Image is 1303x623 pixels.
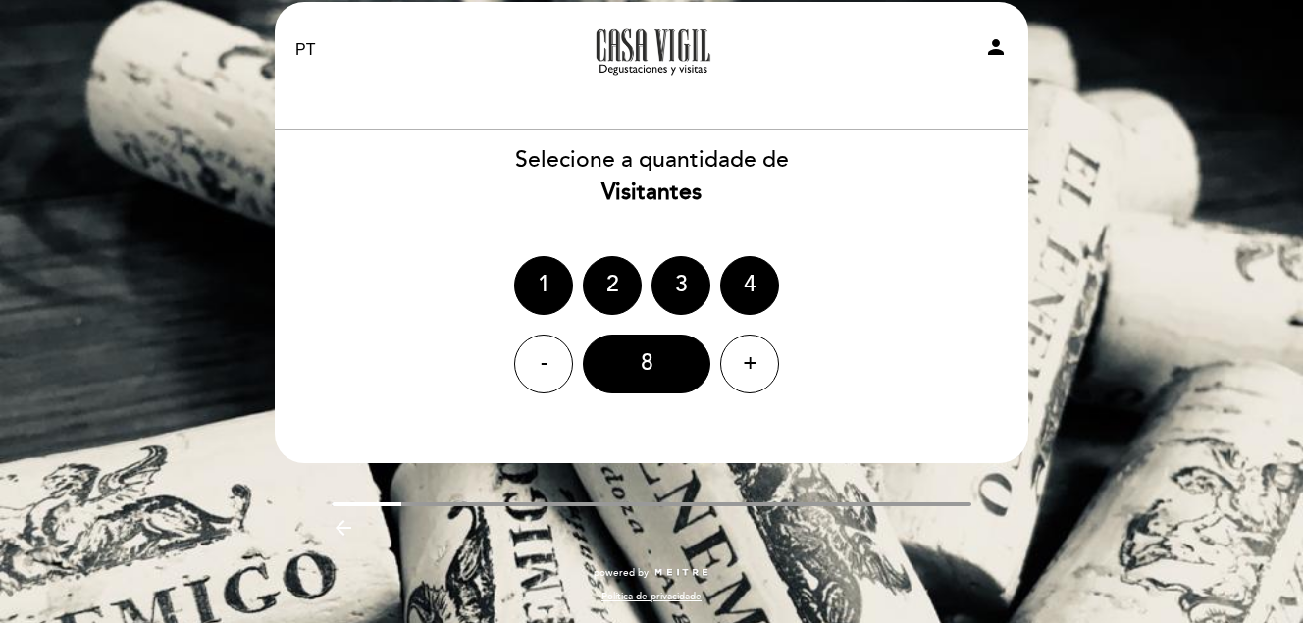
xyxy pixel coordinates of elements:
i: arrow_backward [332,516,355,540]
div: + [720,335,779,393]
span: powered by [594,566,649,580]
a: Política de privacidade [601,590,702,603]
button: person [984,35,1008,66]
div: Selecione a quantidade de [274,144,1029,209]
img: MEITRE [653,568,709,578]
a: A la tarde en Casa Vigil [529,24,774,78]
div: - [514,335,573,393]
a: powered by [594,566,709,580]
div: 1 [514,256,573,315]
i: person [984,35,1008,59]
div: 3 [651,256,710,315]
div: 8 [583,335,710,393]
b: Visitantes [601,179,702,206]
div: 4 [720,256,779,315]
div: 2 [583,256,642,315]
